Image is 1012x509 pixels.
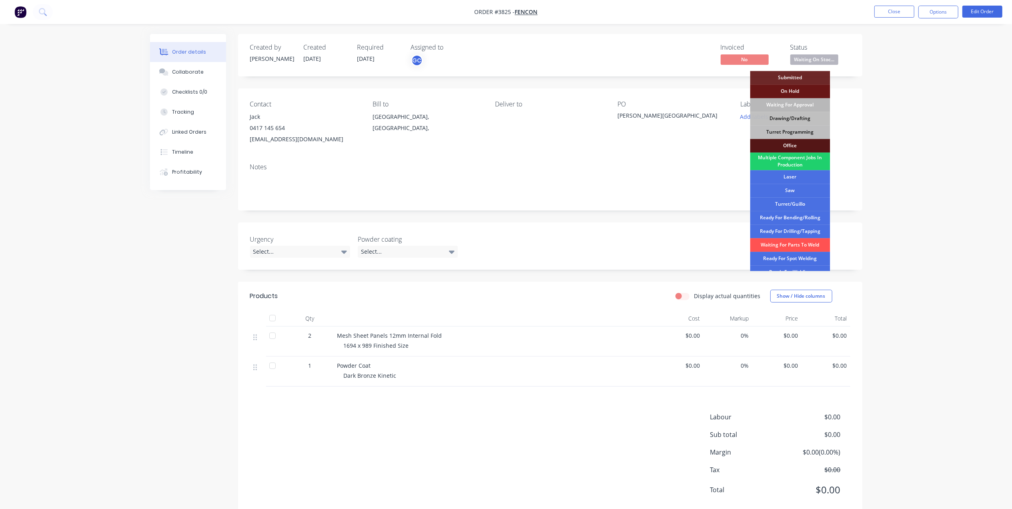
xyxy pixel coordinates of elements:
div: Order details [172,48,206,56]
button: Linked Orders [150,122,226,142]
div: Required [357,44,401,51]
span: [DATE] [357,55,375,62]
div: Ready For Welding [750,265,830,279]
div: 0417 145 654 [250,122,360,134]
div: Jack0417 145 654[EMAIL_ADDRESS][DOMAIN_NAME] [250,111,360,145]
span: No [721,54,769,64]
div: Qty [286,311,334,327]
button: Checklists 0/0 [150,82,226,102]
button: Order details [150,42,226,62]
div: [GEOGRAPHIC_DATA], [GEOGRAPHIC_DATA], [373,111,482,137]
div: [PERSON_NAME] [250,54,294,63]
div: Markup [703,311,752,327]
div: Collaborate [172,68,204,76]
button: Tracking [150,102,226,122]
div: Invoiced [721,44,781,51]
div: Ready For Drilling/Tapping [750,224,830,238]
span: Total [710,485,782,495]
button: Timeline [150,142,226,162]
span: 1 [309,361,312,370]
label: Powder coating [358,234,458,244]
div: PO [618,100,727,108]
div: On Hold [750,84,830,98]
span: Tax [710,465,782,475]
label: Urgency [250,234,350,244]
div: [EMAIL_ADDRESS][DOMAIN_NAME] [250,134,360,145]
div: Tracking [172,108,194,116]
span: $0.00 [755,331,798,340]
span: Margin [710,447,782,457]
div: Saw [750,184,830,197]
span: $0.00 [781,483,840,497]
div: Multiple Component Jobs In Production [750,152,830,170]
span: $0.00 ( 0.00 %) [781,447,840,457]
div: Checklists 0/0 [172,88,207,96]
div: Profitability [172,168,202,176]
span: 0% [706,331,749,340]
div: [GEOGRAPHIC_DATA], [GEOGRAPHIC_DATA], [373,111,482,134]
div: Created [304,44,348,51]
button: Show / Hide columns [770,290,832,303]
div: Notes [250,163,850,171]
button: GC [411,54,423,66]
span: $0.00 [804,361,847,370]
span: [DATE] [304,55,321,62]
button: Options [918,6,958,18]
button: Profitability [150,162,226,182]
span: Sub total [710,430,782,439]
div: Turret/Guillo [750,197,830,211]
span: $0.00 [781,465,840,475]
a: FenCon [515,8,538,16]
span: 0% [706,361,749,370]
div: Laser [750,170,830,184]
span: $0.00 [657,361,700,370]
label: Display actual quantities [694,292,761,300]
span: $0.00 [781,430,840,439]
div: Price [752,311,802,327]
div: Assigned to [411,44,491,51]
div: Ready For Spot Welding [750,252,830,265]
div: Drawing/Drafting [750,112,830,125]
div: Bill to [373,100,482,108]
div: Turret Programming [750,125,830,139]
span: $0.00 [781,412,840,422]
div: Timeline [172,148,193,156]
div: Select... [250,246,350,258]
div: Waiting For Parts To Weld [750,238,830,252]
button: Close [874,6,914,18]
span: 1694 x 989 Finished Size [344,342,409,349]
span: Dark Bronze Kinetic [344,372,397,379]
div: Created by [250,44,294,51]
div: Linked Orders [172,128,206,136]
div: Deliver to [495,100,605,108]
button: Add labels [736,111,773,122]
div: Jack [250,111,360,122]
div: Status [790,44,850,51]
div: Waiting For Approval [750,98,830,112]
span: Order #3825 - [475,8,515,16]
div: Select... [358,246,458,258]
div: Total [801,311,850,327]
div: Office [750,139,830,152]
span: $0.00 [657,331,700,340]
div: Products [250,291,278,301]
span: $0.00 [804,331,847,340]
span: 2 [309,331,312,340]
span: Mesh Sheet Panels 12mm Internal Fold [337,332,442,339]
button: Waiting On Stoc... [790,54,838,66]
button: Collaborate [150,62,226,82]
span: Labour [710,412,782,422]
div: Submitted [750,71,830,84]
span: Waiting On Stoc... [790,54,838,64]
span: $0.00 [755,361,798,370]
div: [PERSON_NAME][GEOGRAPHIC_DATA] [618,111,718,122]
span: Powder Coat [337,362,371,369]
div: Ready For Bending/Rolling [750,211,830,224]
button: Edit Order [962,6,1002,18]
img: Factory [14,6,26,18]
div: Cost [654,311,703,327]
div: Labels [740,100,850,108]
div: Contact [250,100,360,108]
